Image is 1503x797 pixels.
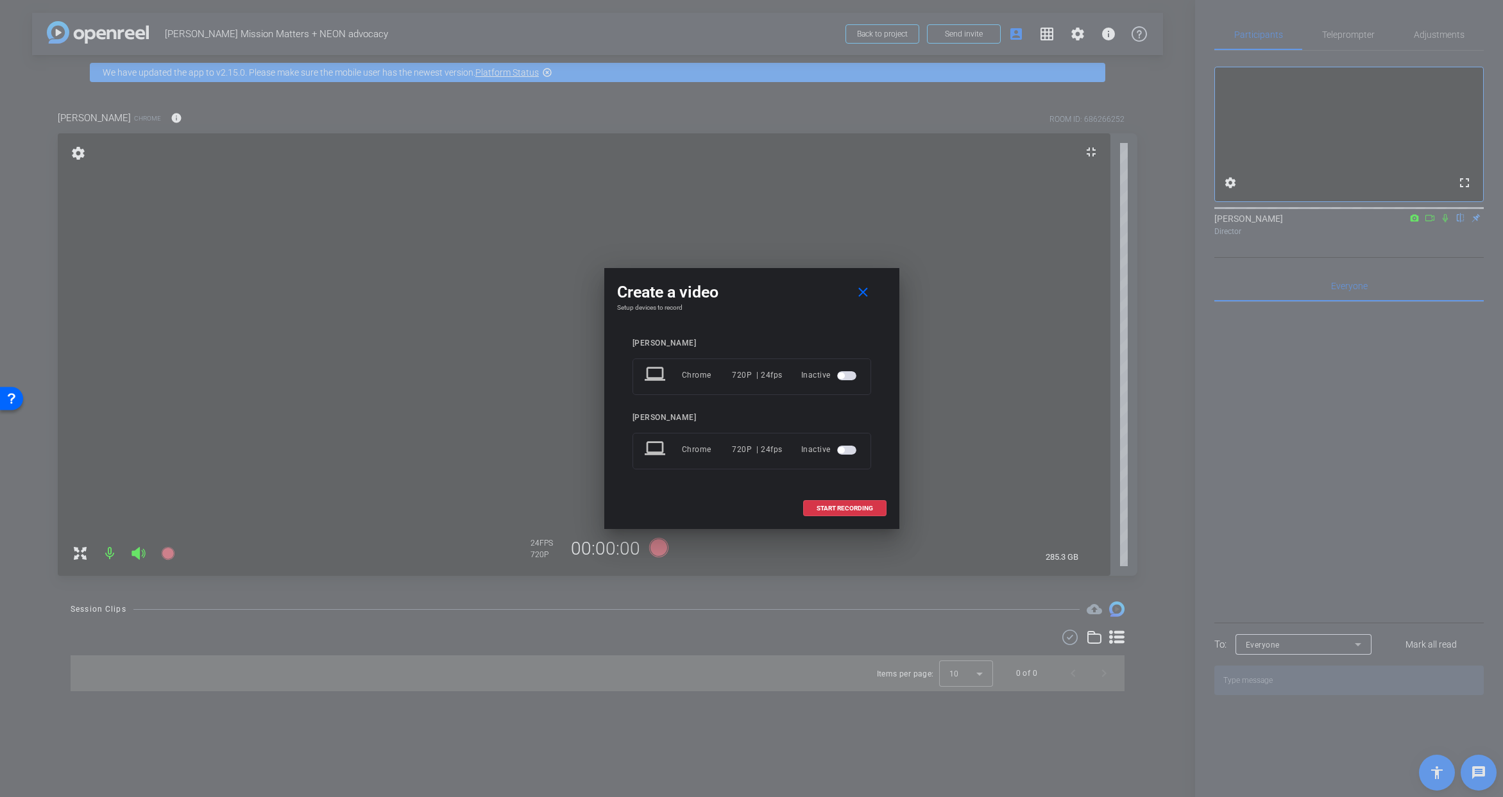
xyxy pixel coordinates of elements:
[817,505,873,512] span: START RECORDING
[682,438,733,461] div: Chrome
[855,285,871,301] mat-icon: close
[645,438,668,461] mat-icon: laptop
[803,500,887,516] button: START RECORDING
[801,438,859,461] div: Inactive
[645,364,668,387] mat-icon: laptop
[617,281,887,304] div: Create a video
[617,304,887,312] h4: Setup devices to record
[633,339,871,348] div: [PERSON_NAME]
[732,364,783,387] div: 720P | 24fps
[732,438,783,461] div: 720P | 24fps
[801,364,859,387] div: Inactive
[633,413,871,423] div: [PERSON_NAME]
[682,364,733,387] div: Chrome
